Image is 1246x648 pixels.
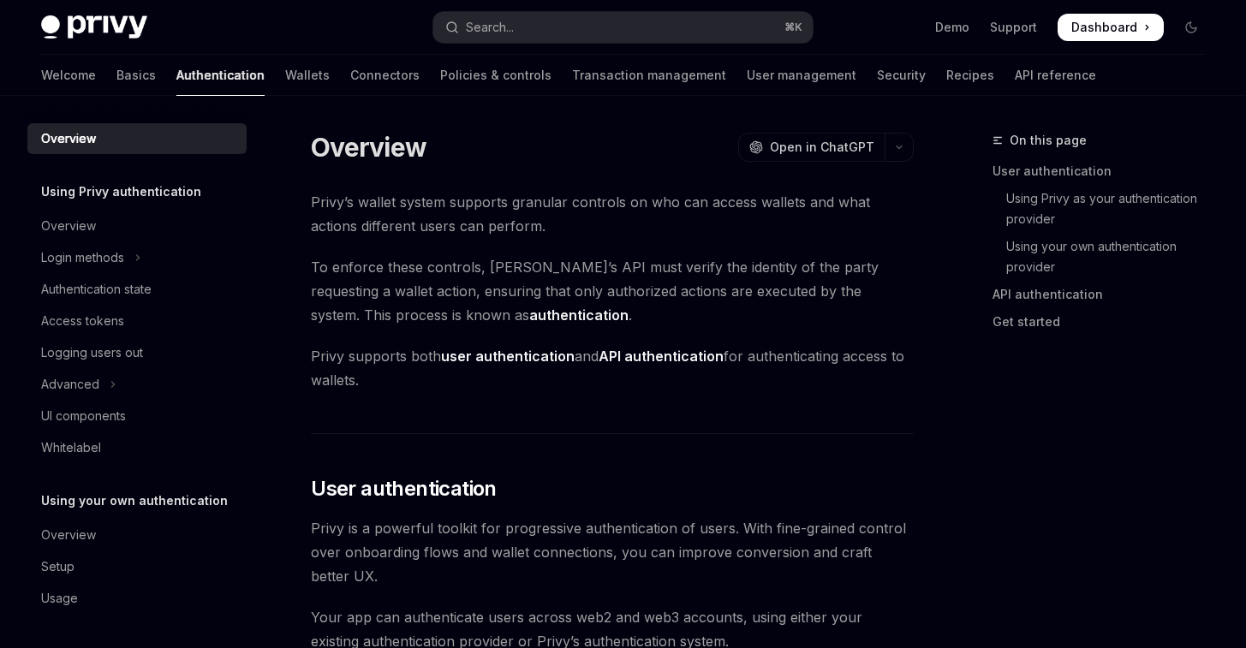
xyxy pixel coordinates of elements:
a: Dashboard [1058,14,1164,41]
a: Access tokens [27,306,247,336]
img: dark logo [41,15,147,39]
button: Toggle Login methods section [27,242,247,273]
div: Access tokens [41,311,124,331]
strong: API authentication [599,348,724,365]
button: Toggle Advanced section [27,369,247,400]
a: Overview [27,520,247,550]
a: User authentication [993,158,1219,185]
a: API authentication [993,281,1219,308]
a: User management [747,55,856,96]
span: Privy’s wallet system supports granular controls on who can access wallets and what actions diffe... [311,190,914,238]
a: API reference [1015,55,1096,96]
span: ⌘ K [784,21,802,34]
a: Basics [116,55,156,96]
div: Overview [41,216,96,236]
div: Logging users out [41,342,143,363]
a: Connectors [350,55,420,96]
a: Authentication state [27,274,247,305]
div: Usage [41,588,78,609]
a: Transaction management [572,55,726,96]
div: Advanced [41,374,99,395]
span: To enforce these controls, [PERSON_NAME]’s API must verify the identity of the party requesting a... [311,255,914,327]
h1: Overview [311,132,426,163]
a: Whitelabel [27,432,247,463]
a: Wallets [285,55,330,96]
a: Using your own authentication provider [993,233,1219,281]
button: Toggle dark mode [1177,14,1205,41]
a: Authentication [176,55,265,96]
a: Logging users out [27,337,247,368]
strong: authentication [529,306,629,324]
a: Usage [27,583,247,614]
a: Setup [27,551,247,582]
a: Get started [993,308,1219,336]
span: Privy supports both and for authenticating access to wallets. [311,344,914,392]
div: Overview [41,525,96,545]
a: Recipes [946,55,994,96]
button: Open in ChatGPT [738,133,885,162]
span: Open in ChatGPT [770,139,874,156]
div: Authentication state [41,279,152,300]
span: Dashboard [1071,19,1137,36]
div: Search... [466,17,514,38]
div: Setup [41,556,75,577]
h5: Using your own authentication [41,490,228,511]
a: Support [990,19,1037,36]
div: Overview [41,128,96,149]
a: Policies & controls [440,55,551,96]
a: Overview [27,211,247,241]
div: Whitelabel [41,437,101,458]
a: Welcome [41,55,96,96]
a: Security [877,55,926,96]
span: Privy is a powerful toolkit for progressive authentication of users. With fine-grained control ov... [311,516,914,588]
span: User authentication [311,475,497,502]
a: Overview [27,123,247,154]
strong: user authentication [441,348,575,365]
span: On this page [1010,130,1087,151]
h5: Using Privy authentication [41,181,201,202]
div: Login methods [41,247,124,268]
a: UI components [27,401,247,431]
a: Using Privy as your authentication provider [993,185,1219,233]
button: Open search [433,12,812,43]
a: Demo [935,19,969,36]
div: UI components [41,406,126,426]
